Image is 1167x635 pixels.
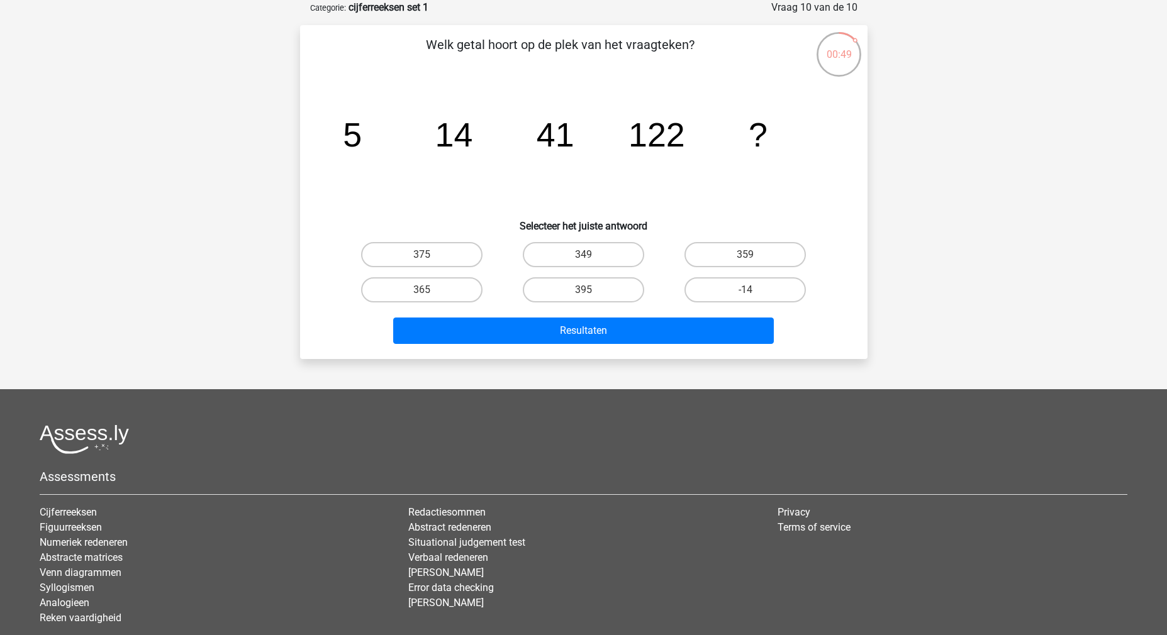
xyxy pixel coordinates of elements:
[393,317,774,344] button: Resultaten
[408,582,494,594] a: Error data checking
[40,536,128,548] a: Numeriek redeneren
[684,277,806,302] label: -14
[320,35,800,73] p: Welk getal hoort op de plek van het vraagteken?
[778,506,810,518] a: Privacy
[536,116,574,153] tspan: 41
[349,1,428,13] strong: cijferreeksen set 1
[361,277,483,302] label: 365
[408,597,484,609] a: [PERSON_NAME]
[523,277,644,302] label: 395
[749,116,768,153] tspan: ?
[40,612,121,624] a: Reken vaardigheid
[684,242,806,267] label: 359
[40,424,129,454] img: Assessly logo
[40,582,94,594] a: Syllogismen
[435,116,472,153] tspan: 14
[310,3,346,13] small: Categorie:
[408,506,486,518] a: Redactiesommen
[778,521,851,533] a: Terms of service
[40,521,102,533] a: Figuurreeksen
[40,506,97,518] a: Cijferreeksen
[320,210,847,232] h6: Selecteer het juiste antwoord
[361,242,483,267] label: 375
[40,469,1127,484] h5: Assessments
[40,551,123,563] a: Abstracte matrices
[408,551,488,563] a: Verbaal redeneren
[815,31,863,62] div: 00:49
[40,597,89,609] a: Analogieen
[40,566,121,578] a: Venn diagrammen
[408,536,525,548] a: Situational judgement test
[408,521,491,533] a: Abstract redeneren
[628,116,685,153] tspan: 122
[408,566,484,578] a: [PERSON_NAME]
[343,116,362,153] tspan: 5
[523,242,644,267] label: 349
